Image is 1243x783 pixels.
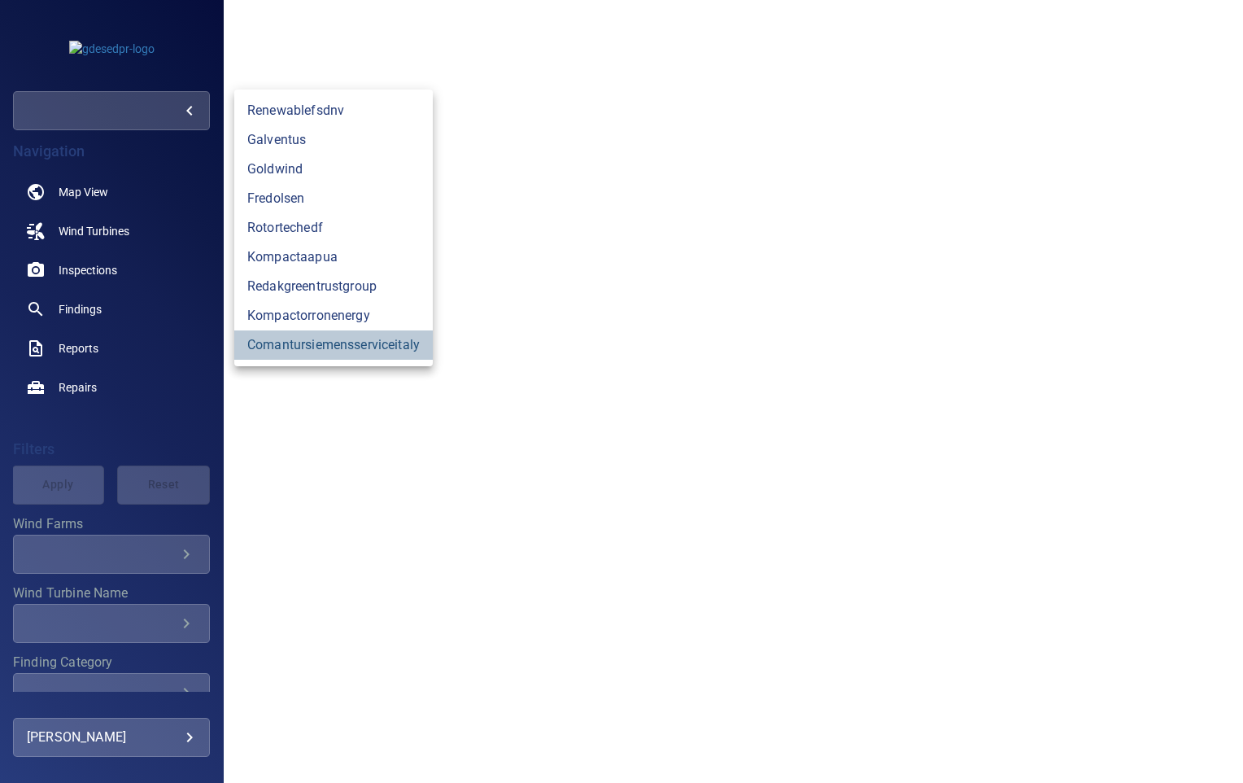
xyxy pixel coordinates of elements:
[234,213,433,243] a: rotortechedf
[234,243,433,272] a: kompactaapua
[234,96,433,125] a: renewablefsdnv
[234,330,433,360] a: comantursiemensserviceitaly
[234,272,433,301] a: redakgreentrustgroup
[234,184,433,213] a: fredolsen
[234,125,433,155] a: galventus
[234,301,433,330] a: kompactorronenergy
[234,155,433,184] a: goldwind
